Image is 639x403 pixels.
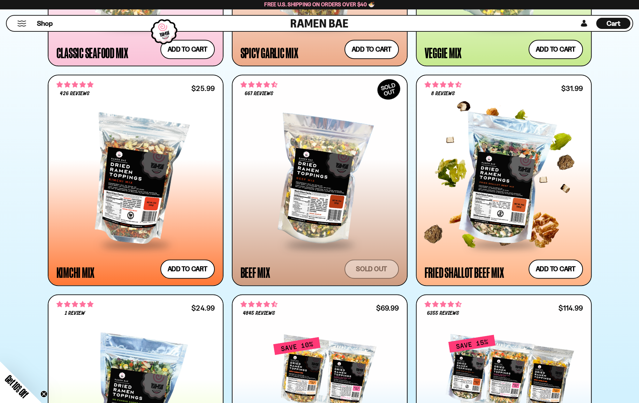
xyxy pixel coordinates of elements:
[40,390,47,397] button: Close teaser
[528,259,583,279] button: Add to cart
[37,19,53,28] span: Shop
[427,311,459,316] span: 6355 reviews
[56,46,128,59] div: Classic Seafood Mix
[243,311,275,316] span: 4845 reviews
[425,80,462,89] span: 4.62 stars
[374,75,404,103] div: SOLD OUT
[160,259,215,279] button: Add to cart
[264,1,375,8] span: Free U.S. Shipping on Orders over $40 🍜
[3,373,30,400] span: Get 10% Off
[241,46,298,59] div: Spicy Garlic Mix
[528,40,583,59] button: Add to cart
[431,91,455,97] span: 8 reviews
[60,91,89,97] span: 426 reviews
[64,311,85,316] span: 1 review
[232,75,408,286] a: SOLDOUT 4.64 stars 667 reviews Beef Mix Sold out
[48,75,223,286] a: 4.76 stars 426 reviews $25.99 Kimchi Mix Add to cart
[607,19,620,28] span: Cart
[56,266,95,279] div: Kimchi Mix
[344,40,399,59] button: Add to cart
[558,305,583,311] div: $114.99
[241,300,277,309] span: 4.71 stars
[596,16,630,31] a: Cart
[416,75,592,286] a: 4.62 stars 8 reviews $31.99 Fried Shallot Beef Mix Add to cart
[160,40,215,59] button: Add to cart
[37,18,53,29] a: Shop
[244,91,273,97] span: 667 reviews
[17,21,26,26] button: Mobile Menu Trigger
[191,85,214,92] div: $25.99
[191,305,214,311] div: $24.99
[56,80,93,89] span: 4.76 stars
[425,46,462,59] div: Veggie Mix
[561,85,583,92] div: $31.99
[241,266,270,279] div: Beef Mix
[425,266,504,279] div: Fried Shallot Beef Mix
[241,80,277,89] span: 4.64 stars
[376,305,398,311] div: $69.99
[56,300,93,309] span: 5.00 stars
[425,300,462,309] span: 4.63 stars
